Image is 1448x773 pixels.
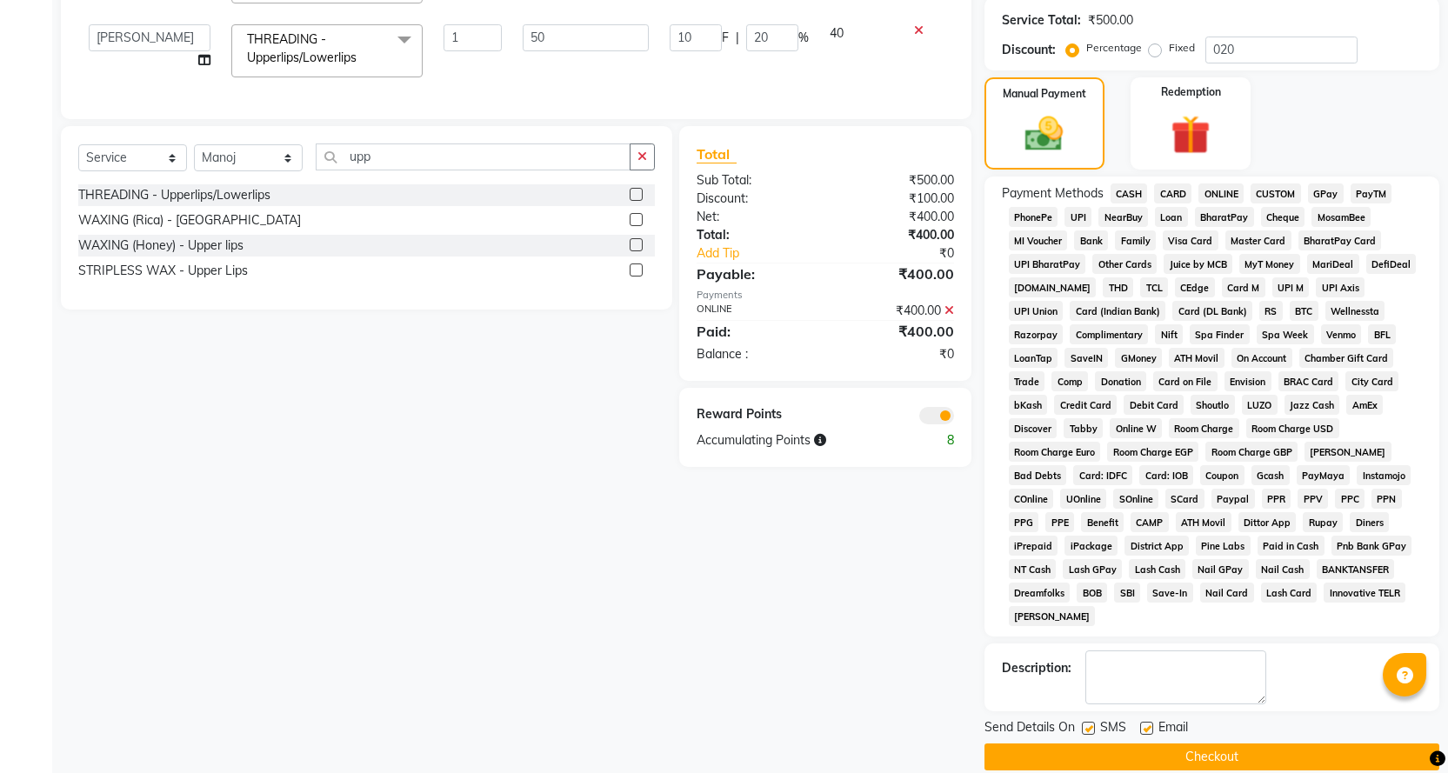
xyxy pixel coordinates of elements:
span: Venmo [1321,324,1362,344]
span: CUSTOM [1251,183,1301,203]
span: Nift [1155,324,1183,344]
span: Nail GPay [1192,559,1249,579]
span: Paid in Cash [1258,536,1325,556]
span: Dreamfolks [1009,583,1071,603]
span: Payment Methods [1002,184,1104,203]
span: Room Charge GBP [1205,442,1298,462]
span: PayTM [1351,183,1392,203]
span: Envision [1224,371,1271,391]
div: ₹400.00 [825,226,967,244]
span: NT Cash [1009,559,1057,579]
span: [PERSON_NAME] [1009,606,1096,626]
span: Card: IOB [1139,465,1193,485]
span: SMS [1100,718,1126,740]
span: RS [1259,301,1283,321]
span: Cheque [1261,207,1305,227]
span: iPrepaid [1009,536,1058,556]
div: ₹400.00 [825,208,967,226]
span: SCard [1165,489,1204,509]
span: Pnb Bank GPay [1331,536,1412,556]
span: Save-In [1147,583,1193,603]
div: ONLINE [684,302,825,320]
div: ₹400.00 [825,263,967,284]
span: UOnline [1060,489,1106,509]
span: Card on File [1153,371,1218,391]
span: Coupon [1200,465,1244,485]
span: BFL [1368,324,1396,344]
span: Wellnessta [1325,301,1385,321]
div: Accumulating Points [684,431,896,450]
span: ATH Movil [1176,512,1231,532]
span: BharatPay Card [1298,230,1382,250]
span: Total [697,145,737,163]
span: Innovative TELR [1324,583,1405,603]
span: Email [1158,718,1188,740]
div: Description: [1002,659,1071,677]
span: COnline [1009,489,1054,509]
span: UPI Union [1009,301,1064,321]
span: AmEx [1346,395,1383,415]
span: CARD [1154,183,1191,203]
span: SOnline [1113,489,1158,509]
span: iPackage [1064,536,1118,556]
span: PhonePe [1009,207,1058,227]
span: GPay [1308,183,1344,203]
span: Paypal [1211,489,1255,509]
span: UPI M [1272,277,1310,297]
span: Visa Card [1163,230,1218,250]
span: Card (DL Bank) [1172,301,1252,321]
div: Discount: [1002,41,1056,59]
span: Bad Debts [1009,465,1067,485]
span: Online W [1110,418,1162,438]
span: MariDeal [1307,254,1359,274]
span: GMoney [1115,348,1162,368]
div: ₹100.00 [825,190,967,208]
span: Room Charge Euro [1009,442,1101,462]
span: Shoutlo [1191,395,1235,415]
span: Card: IDFC [1073,465,1132,485]
span: Card M [1222,277,1265,297]
span: Master Card [1225,230,1291,250]
span: Debit Card [1124,395,1184,415]
div: Service Total: [1002,11,1081,30]
span: Dittor App [1238,512,1297,532]
span: BharatPay [1195,207,1254,227]
span: [PERSON_NAME] [1305,442,1391,462]
span: Instamojo [1357,465,1411,485]
span: ONLINE [1198,183,1244,203]
span: Nail Card [1200,583,1254,603]
div: Paid: [684,321,825,342]
span: THD [1103,277,1133,297]
span: Donation [1095,371,1146,391]
span: Rupay [1303,512,1343,532]
span: LUZO [1242,395,1278,415]
span: Tabby [1064,418,1103,438]
span: LoanTap [1009,348,1058,368]
span: Juice by MCB [1164,254,1232,274]
button: Checkout [984,743,1439,770]
div: Payments [697,288,954,303]
label: Percentage [1086,40,1142,56]
div: WAXING (Rica) - [GEOGRAPHIC_DATA] [78,211,301,230]
span: bKash [1009,395,1048,415]
div: ₹400.00 [825,302,967,320]
span: UPI Axis [1316,277,1365,297]
div: 8 [896,431,966,450]
input: Search or Scan [316,143,631,170]
span: Complimentary [1070,324,1148,344]
div: ₹0 [825,345,967,363]
span: | [736,29,739,47]
span: Other Cards [1092,254,1157,274]
span: CEdge [1175,277,1215,297]
span: SBI [1114,583,1140,603]
span: F [722,29,729,47]
span: Lash GPay [1063,559,1122,579]
div: Discount: [684,190,825,208]
div: Payable: [684,263,825,284]
span: BTC [1290,301,1318,321]
span: DefiDeal [1366,254,1417,274]
span: Lash Card [1261,583,1318,603]
span: PPC [1335,489,1365,509]
div: ₹0 [849,244,967,263]
span: PPG [1009,512,1039,532]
